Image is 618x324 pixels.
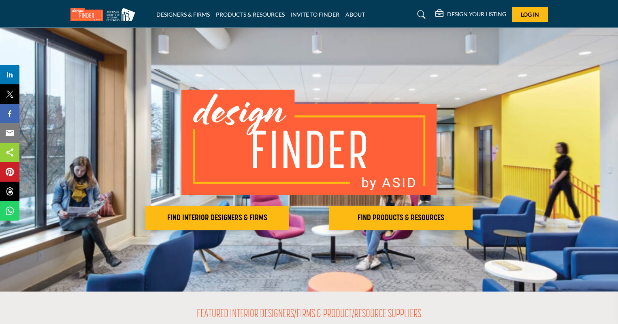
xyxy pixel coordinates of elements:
h2: FIND INTERIOR DESIGNERS & FIRMS [148,213,286,223]
a: DESIGNERS & FIRMS [156,11,210,18]
button: Log In [512,7,548,22]
h2: FIND PRODUCTS & RESOURCES [332,213,470,223]
h2: FEATURED INTERIOR DESIGNERS/FIRMS & PRODUCT/RESOURCE SUPPLIERS [197,308,421,322]
h5: DESIGN YOUR LISTING [447,11,506,18]
button: FIND PRODUCTS & RESOURCES [329,206,473,230]
a: PRODUCTS & RESOURCES [216,11,285,18]
img: Site Logo [70,8,139,21]
div: DESIGN YOUR LISTING [435,10,506,19]
span: Log In [521,11,539,18]
a: INVITE TO FINDER [291,11,339,18]
a: ABOUT [345,11,365,18]
a: Search [409,8,431,21]
button: FIND INTERIOR DESIGNERS & FIRMS [145,206,289,230]
img: image [181,90,437,195]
